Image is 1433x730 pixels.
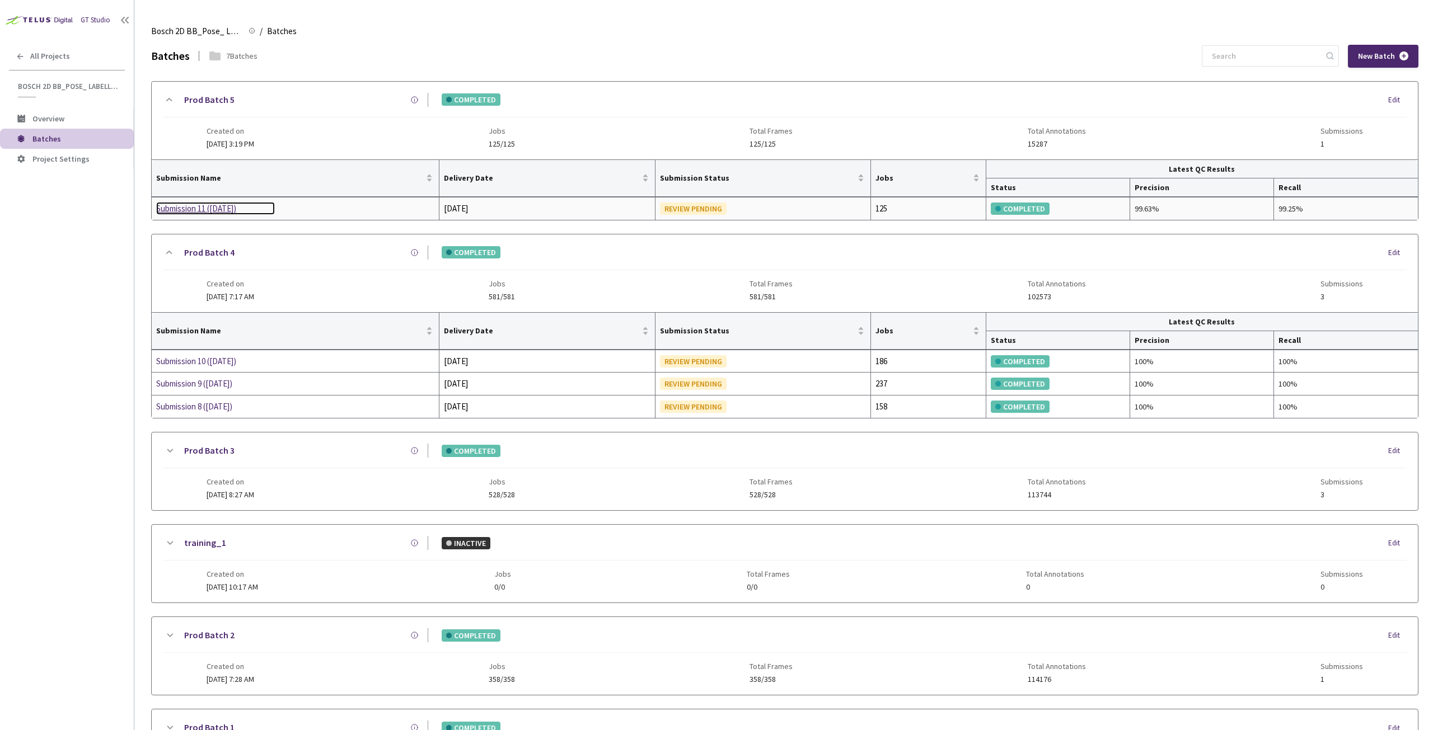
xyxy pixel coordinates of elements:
[184,536,226,550] a: training_1
[32,114,64,124] span: Overview
[156,202,275,215] div: Submission 11 ([DATE])
[750,675,793,684] span: 358/358
[1135,401,1269,413] div: 100%
[226,50,257,62] div: 7 Batches
[991,355,1050,368] div: COMPLETED
[489,126,515,135] span: Jobs
[660,202,727,215] div: REVIEW PENDING
[152,432,1418,510] div: Prod Batch 3COMPLETEDEditCreated on[DATE] 8:27 AMJobs528/528Total Frames528/528Total Annotations1...
[660,401,727,413] div: REVIEW PENDING
[442,537,490,549] div: INACTIVE
[1135,355,1269,368] div: 100%
[207,126,254,135] span: Created on
[442,93,500,106] div: COMPLETED
[986,331,1130,350] th: Status
[1028,675,1086,684] span: 114176
[184,246,235,260] a: Prod Batch 4
[156,173,424,182] span: Submission Name
[875,400,981,413] div: 158
[489,477,515,486] span: Jobs
[152,160,439,197] th: Submission Name
[1026,583,1084,591] span: 0
[986,313,1418,331] th: Latest QC Results
[1388,247,1407,258] div: Edit
[489,293,515,301] span: 581/581
[442,629,500,642] div: COMPLETED
[494,569,511,578] span: Jobs
[1028,140,1086,148] span: 15287
[1279,401,1413,413] div: 100%
[875,326,971,335] span: Jobs
[991,401,1050,413] div: COMPLETED
[991,202,1050,215] div: COMPLETED
[32,154,90,164] span: Project Settings
[156,326,424,335] span: Submission Name
[660,173,856,182] span: Submission Status
[30,51,70,61] span: All Projects
[1320,140,1363,148] span: 1
[444,400,650,413] div: [DATE]
[1130,178,1274,197] th: Precision
[1279,355,1413,368] div: 100%
[747,569,790,578] span: Total Frames
[750,662,793,671] span: Total Frames
[207,477,254,486] span: Created on
[267,25,297,38] span: Batches
[156,400,275,413] a: Submission 8 ([DATE])
[750,491,793,499] span: 528/528
[750,126,793,135] span: Total Frames
[489,662,515,671] span: Jobs
[32,134,61,144] span: Batches
[655,313,872,350] th: Submission Status
[1320,569,1363,578] span: Submissions
[871,313,986,350] th: Jobs
[660,355,727,368] div: REVIEW PENDING
[489,491,515,499] span: 528/528
[1279,202,1413,215] div: 99.25%
[1028,662,1086,671] span: Total Annotations
[260,25,263,38] li: /
[207,662,254,671] span: Created on
[207,139,254,149] span: [DATE] 3:19 PM
[18,82,118,91] span: Bosch 2D BB_Pose_ Labelling (2025)
[750,293,793,301] span: 581/581
[184,444,235,458] a: Prod Batch 3
[207,291,254,302] span: [DATE] 7:17 AM
[1028,279,1086,288] span: Total Annotations
[156,355,275,368] a: Submission 10 ([DATE])
[875,377,981,390] div: 237
[152,82,1418,159] div: Prod Batch 5COMPLETEDEditCreated on[DATE] 3:19 PMJobs125/125Total Frames125/125Total Annotations1...
[875,202,981,215] div: 125
[1388,538,1407,549] div: Edit
[444,326,640,335] span: Delivery Date
[207,489,254,500] span: [DATE] 8:27 AM
[444,202,650,215] div: [DATE]
[1320,491,1363,499] span: 3
[489,675,515,684] span: 358/358
[986,178,1130,197] th: Status
[439,313,655,350] th: Delivery Date
[1320,293,1363,301] span: 3
[750,279,793,288] span: Total Frames
[494,583,511,591] span: 0/0
[156,377,275,390] a: Submission 9 ([DATE])
[489,279,515,288] span: Jobs
[152,617,1418,695] div: Prod Batch 2COMPLETEDEditCreated on[DATE] 7:28 AMJobs358/358Total Frames358/358Total Annotations1...
[152,313,439,350] th: Submission Name
[442,246,500,258] div: COMPLETED
[1320,675,1363,684] span: 1
[81,15,110,26] div: GT Studio
[1274,331,1418,350] th: Recall
[655,160,872,197] th: Submission Status
[1388,630,1407,641] div: Edit
[660,326,856,335] span: Submission Status
[184,628,235,642] a: Prod Batch 2
[1028,293,1086,301] span: 102573
[875,173,971,182] span: Jobs
[1028,491,1086,499] span: 113744
[1320,662,1363,671] span: Submissions
[1320,279,1363,288] span: Submissions
[986,160,1418,178] th: Latest QC Results
[184,93,235,107] a: Prod Batch 5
